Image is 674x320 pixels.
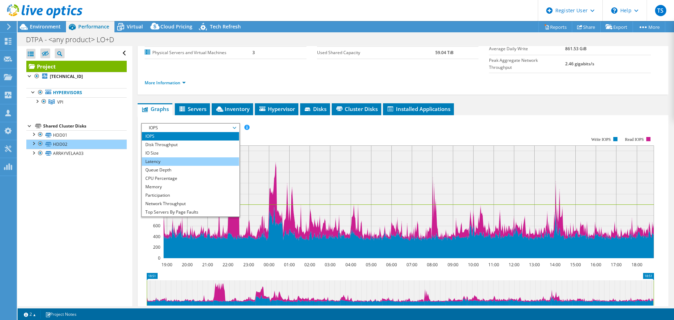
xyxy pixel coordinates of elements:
[435,50,454,55] b: 59.04 TiB
[26,72,127,81] a: [TECHNICAL_ID]
[142,157,239,166] li: Latency
[19,310,41,319] a: 2
[304,105,326,112] span: Disks
[284,262,295,268] text: 01:00
[215,105,250,112] span: Inventory
[572,21,601,32] a: Share
[178,105,206,112] span: Servers
[153,223,160,229] text: 600
[325,262,336,268] text: 03:00
[345,262,356,268] text: 04:00
[142,208,239,216] li: Top Servers By Page Faults
[223,262,233,268] text: 22:00
[210,23,241,30] span: Tech Refresh
[264,262,275,268] text: 00:00
[565,46,587,52] b: 861.53 GiB
[26,97,127,106] a: VPI
[26,130,127,139] a: HDD01
[161,262,172,268] text: 19:00
[448,262,458,268] text: 09:00
[26,139,127,149] a: HDD02
[550,262,561,268] text: 14:00
[145,124,236,132] span: IOPS
[317,49,435,56] label: Used Shared Capacity
[145,80,186,86] a: More Information
[386,105,450,112] span: Installed Applications
[655,5,666,16] span: TS
[407,262,417,268] text: 07:00
[153,244,160,250] text: 200
[30,23,61,30] span: Environment
[153,234,160,240] text: 400
[142,183,239,191] li: Memory
[142,132,239,141] li: IOPS
[202,262,213,268] text: 21:00
[50,73,83,79] b: [TECHNICAL_ID]
[632,262,642,268] text: 18:00
[142,166,239,174] li: Queue Depth
[78,23,109,30] span: Performance
[142,200,239,208] li: Network Throughput
[488,262,499,268] text: 11:00
[141,105,169,112] span: Graphs
[182,262,193,268] text: 20:00
[386,262,397,268] text: 06:00
[335,105,378,112] span: Cluster Disks
[142,191,239,200] li: Participation
[468,262,479,268] text: 10:00
[366,262,377,268] text: 05:00
[243,262,254,268] text: 23:00
[145,49,252,56] label: Physical Servers and Virtual Machines
[26,61,127,72] a: Project
[142,174,239,183] li: CPU Percentage
[26,88,127,97] a: Hypervisors
[625,137,644,142] text: Read IOPS
[565,61,594,67] b: 2.46 gigabits/s
[304,262,315,268] text: 02:00
[611,7,617,14] svg: \n
[40,310,81,319] a: Project Notes
[142,141,239,149] li: Disk Throughput
[538,21,572,32] a: Reports
[611,262,622,268] text: 17:00
[127,23,143,30] span: Virtual
[57,99,63,105] span: VPI
[489,57,565,71] label: Peak Aggregate Network Throughput
[252,50,255,55] b: 3
[590,262,601,268] text: 16:00
[591,137,611,142] text: Write IOPS
[600,21,633,32] a: Export
[23,36,125,44] h1: DTPA - <any product> LO+D
[43,122,127,130] div: Shared Cluster Disks
[26,149,127,158] a: ARRAYVELAA03
[489,45,565,52] label: Average Daily Write
[633,21,665,32] a: More
[427,262,438,268] text: 08:00
[258,105,295,112] span: Hypervisor
[529,262,540,268] text: 13:00
[158,255,160,261] text: 0
[570,262,581,268] text: 15:00
[160,23,192,30] span: Cloud Pricing
[509,262,520,268] text: 12:00
[142,149,239,157] li: IO Size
